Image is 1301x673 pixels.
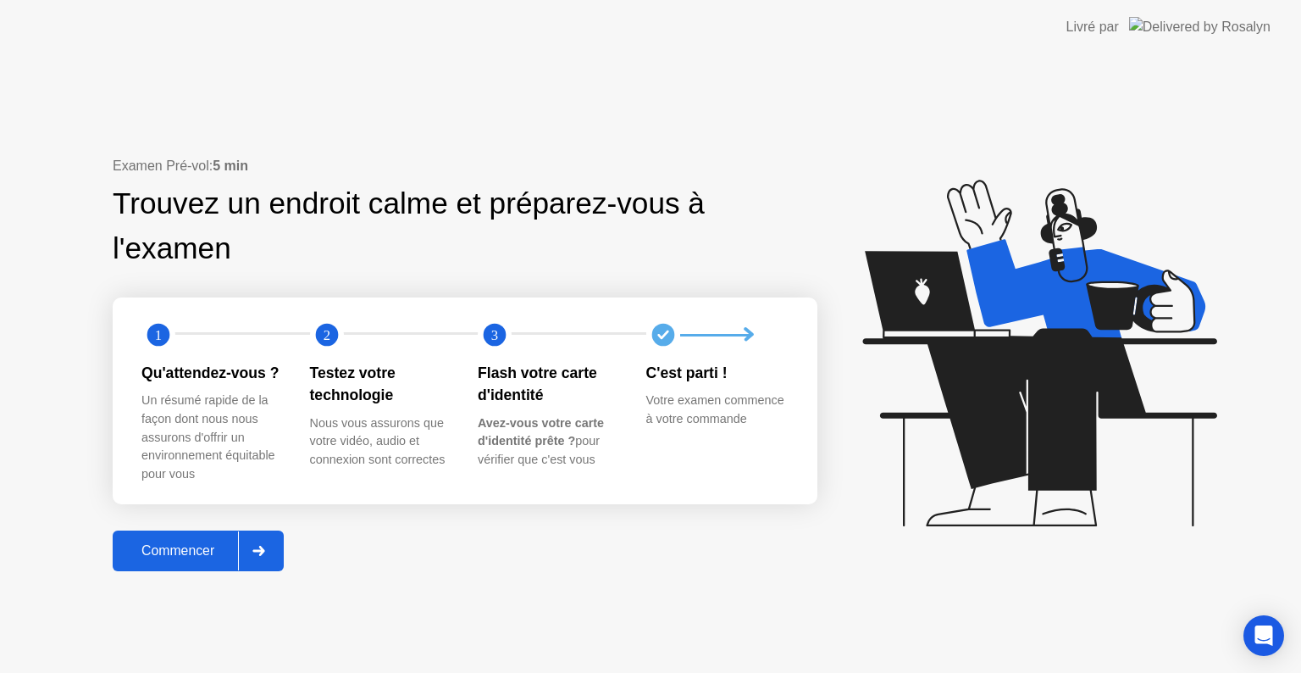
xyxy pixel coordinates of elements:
[478,362,619,407] div: Flash votre carte d'identité
[141,392,283,483] div: Un résumé rapide de la façon dont nous nous assurons d'offrir un environnement équitable pour vous
[646,392,788,428] div: Votre examen commence à votre commande
[118,543,238,559] div: Commencer
[323,327,329,343] text: 2
[1129,17,1271,36] img: Delivered by Rosalyn
[113,181,710,271] div: Trouvez un endroit calme et préparez-vous à l'examen
[478,416,604,448] b: Avez-vous votre carte d'identité prête ?
[646,362,788,384] div: C'est parti !
[310,414,451,470] div: Nous vous assurons que votre vidéo, audio et connexion sont correctes
[478,414,619,470] div: pour vérifier que c'est vous
[491,327,498,343] text: 3
[141,362,283,384] div: Qu'attendez-vous ?
[1066,17,1119,37] div: Livré par
[213,159,248,173] b: 5 min
[155,327,162,343] text: 1
[310,362,451,407] div: Testez votre technologie
[113,156,817,176] div: Examen Pré-vol:
[113,531,284,571] button: Commencer
[1243,615,1284,656] div: Open Intercom Messenger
